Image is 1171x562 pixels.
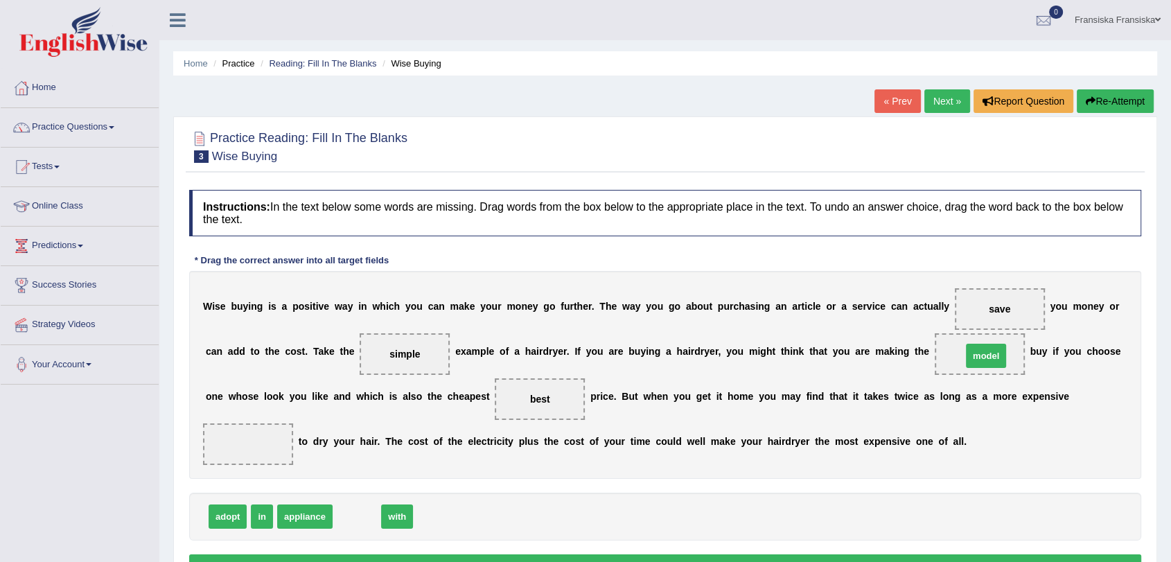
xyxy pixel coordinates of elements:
[1109,301,1116,312] b: o
[966,344,1006,368] span: model
[531,346,536,357] b: a
[1,108,159,143] a: Practice Questions
[543,301,549,312] b: g
[211,346,217,357] b: a
[552,346,558,357] b: y
[758,301,764,312] b: n
[574,301,577,312] b: t
[379,57,441,70] li: Wise Buying
[439,301,445,312] b: n
[841,301,847,312] b: a
[301,391,307,402] b: u
[317,391,323,402] b: k
[1036,346,1042,357] b: u
[1,345,159,380] a: Your Account
[279,391,284,402] b: k
[549,346,552,357] b: r
[669,301,675,312] b: g
[1050,301,1055,312] b: y
[305,346,308,357] b: .
[813,346,819,357] b: h
[683,346,688,357] b: a
[254,346,260,357] b: o
[809,346,813,357] b: t
[1099,301,1104,312] b: y
[760,346,766,357] b: g
[360,333,450,375] span: Drop target
[880,301,886,312] b: e
[775,301,781,312] b: a
[506,346,509,357] b: f
[857,301,863,312] b: e
[889,346,895,357] b: k
[282,301,288,312] b: a
[251,301,257,312] b: n
[628,346,635,357] b: b
[386,301,389,312] b: i
[750,301,755,312] b: s
[265,346,269,357] b: t
[599,301,606,312] b: T
[389,391,392,402] b: i
[723,301,730,312] b: u
[403,391,408,402] b: a
[924,89,970,113] a: Next »
[251,346,254,357] b: t
[486,346,489,357] b: l
[466,346,472,357] b: a
[372,301,380,312] b: w
[356,391,364,402] b: w
[749,346,757,357] b: m
[340,346,344,357] b: t
[495,378,585,420] span: Drop target
[1053,346,1055,357] b: i
[394,301,400,312] b: h
[676,346,683,357] b: h
[218,391,223,402] b: e
[333,391,339,402] b: a
[1069,346,1075,357] b: o
[924,346,929,357] b: e
[480,301,486,312] b: y
[189,128,407,163] h2: Practice Reading: Fill In The Blanks
[294,391,301,402] b: o
[622,301,630,312] b: w
[1,187,159,222] a: Online Class
[757,346,760,357] b: i
[807,301,813,312] b: c
[339,391,345,402] b: n
[323,391,328,402] b: e
[710,346,715,357] b: e
[243,301,248,312] b: y
[343,346,349,357] b: h
[874,301,880,312] b: c
[1098,346,1104,357] b: o
[901,301,908,312] b: n
[1077,89,1154,113] button: Re-Attempt
[570,301,573,312] b: r
[318,346,324,357] b: a
[253,391,258,402] b: e
[577,301,583,312] b: h
[1110,346,1116,357] b: s
[833,346,838,357] b: y
[203,201,270,213] b: Instructions:
[686,301,692,312] b: a
[525,346,531,357] b: h
[229,391,236,402] b: w
[543,346,549,357] b: d
[237,301,243,312] b: u
[389,301,394,312] b: c
[989,304,1010,315] span: save
[302,346,306,357] b: t
[816,301,821,312] b: e
[732,346,738,357] b: o
[516,301,522,312] b: o
[310,301,312,312] b: i
[864,346,870,357] b: e
[1049,6,1063,19] span: 0
[563,346,567,357] b: r
[1055,346,1059,357] b: f
[228,346,234,357] b: a
[583,301,588,312] b: e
